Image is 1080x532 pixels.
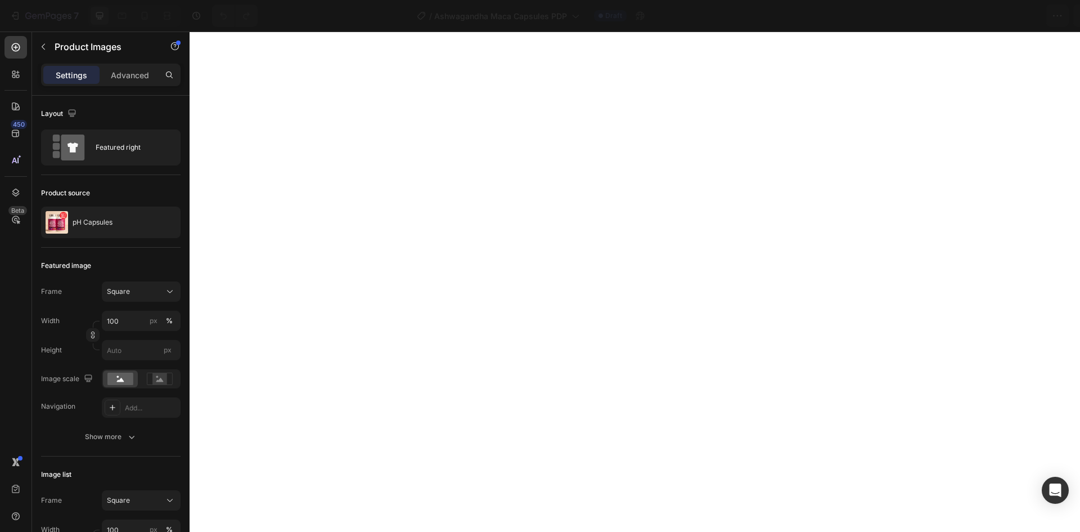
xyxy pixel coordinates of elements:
[849,5,959,27] button: 0 product assigned
[41,106,79,122] div: Layout
[41,316,60,326] label: Width
[11,120,27,129] div: 450
[41,470,71,480] div: Image list
[111,69,149,81] p: Advanced
[102,311,181,331] input: px%
[107,287,130,297] span: Square
[964,5,1001,27] button: Save
[429,10,432,22] span: /
[73,218,112,226] p: pH Capsules
[102,281,181,302] button: Square
[41,188,90,198] div: Product source
[8,206,27,215] div: Beta
[41,261,91,271] div: Featured image
[164,346,172,354] span: px
[1042,477,1069,504] div: Open Intercom Messenger
[41,345,62,355] label: Height
[74,9,79,23] p: 7
[212,5,258,27] div: Undo/Redo
[96,135,164,160] div: Featured right
[163,314,176,328] button: px
[41,372,95,387] div: Image scale
[85,431,137,442] div: Show more
[102,490,181,511] button: Square
[41,427,181,447] button: Show more
[41,287,62,297] label: Frame
[41,401,75,412] div: Navigation
[859,10,934,22] span: 0 product assigned
[107,495,130,506] span: Square
[605,11,622,21] span: Draft
[1015,10,1043,22] div: Publish
[973,11,992,21] span: Save
[190,32,1080,532] iframe: Design area
[1005,5,1052,27] button: Publish
[434,10,567,22] span: Ashwagandha Maca Capsules PDP
[102,340,181,360] input: px
[56,69,87,81] p: Settings
[125,403,178,413] div: Add...
[147,314,160,328] button: %
[4,5,84,27] button: 7
[41,495,62,506] label: Frame
[150,316,157,326] div: px
[166,316,173,326] div: %
[55,40,150,53] p: Product Images
[46,211,68,234] img: product feature img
